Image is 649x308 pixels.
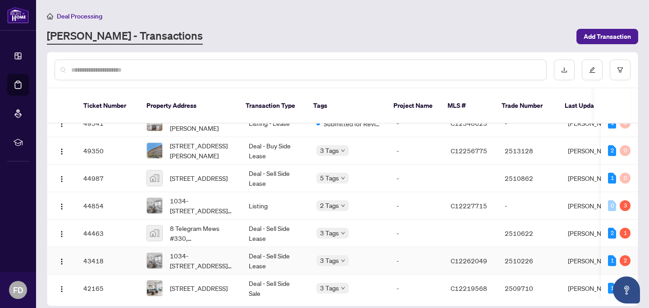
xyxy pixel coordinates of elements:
img: Logo [58,230,65,238]
img: thumbnail-img [147,225,162,241]
span: edit [589,67,595,73]
button: Add Transaction [576,29,638,44]
span: down [341,203,345,208]
td: Deal - Sell Side Lease [242,247,309,275]
div: 0 [608,200,616,211]
td: - [389,275,443,302]
span: down [341,176,345,180]
th: MLS # [440,88,494,124]
th: Project Name [386,88,440,124]
td: 2513128 [498,137,561,165]
button: Logo [55,143,69,158]
img: logo [7,7,29,23]
div: 3 [620,200,631,211]
td: - [389,137,443,165]
th: Property Address [139,88,238,124]
td: [PERSON_NAME] [561,165,628,192]
button: edit [582,60,603,80]
span: Add Transaction [584,29,631,44]
td: 2510226 [498,247,561,275]
img: Logo [58,285,65,293]
span: home [47,13,53,19]
span: C12262049 [451,257,487,265]
span: C12256775 [451,147,487,155]
td: - [498,110,561,137]
span: C12219568 [451,284,487,292]
td: - [389,220,443,247]
span: 3 Tags [320,228,339,238]
span: [STREET_ADDRESS] [170,173,228,183]
td: Deal - Sell Side Lease [242,220,309,247]
td: [PERSON_NAME] [561,247,628,275]
button: Logo [55,171,69,185]
td: - [389,110,443,137]
td: Deal - Sell Side Lease [242,165,309,192]
div: 1 [608,283,616,294]
a: [PERSON_NAME] - Transactions [47,28,203,45]
div: 1 [608,255,616,266]
span: down [341,231,345,235]
td: - [498,192,561,220]
td: 2509710 [498,275,561,302]
td: - [389,165,443,192]
span: 3 Tags [320,283,339,293]
img: thumbnail-img [147,253,162,268]
th: Last Updated By [558,88,625,124]
img: Logo [58,120,65,128]
th: Trade Number [494,88,558,124]
span: 1034-[STREET_ADDRESS][PERSON_NAME] [170,251,234,271]
td: [PERSON_NAME] [561,192,628,220]
td: 2510622 [498,220,561,247]
td: [PERSON_NAME] [561,275,628,302]
td: 49541 [76,110,139,137]
td: [PERSON_NAME] [561,220,628,247]
th: Ticket Number [76,88,139,124]
span: 3 Tags [320,145,339,156]
td: 44463 [76,220,139,247]
td: - [389,247,443,275]
span: [STREET_ADDRESS][PERSON_NAME] [170,141,234,161]
div: 2 [620,255,631,266]
img: Logo [58,148,65,155]
span: 1034-[STREET_ADDRESS][PERSON_NAME] [170,196,234,216]
td: Deal - Buy Side Lease [242,137,309,165]
td: [PERSON_NAME] [561,137,628,165]
td: Deal - Sell Side Sale [242,275,309,302]
img: thumbnail-img [147,143,162,158]
td: Listing [242,192,309,220]
img: thumbnail-img [147,198,162,213]
span: filter [617,67,623,73]
button: Logo [55,226,69,240]
img: Logo [58,203,65,210]
button: filter [610,60,631,80]
td: [PERSON_NAME] [561,110,628,137]
div: 2 [608,145,616,156]
td: 44854 [76,192,139,220]
th: Tags [306,88,386,124]
span: Submitted for Review [324,119,382,129]
button: Logo [55,198,69,213]
td: Listing - Lease [242,110,309,137]
span: 3 Tags [320,255,339,266]
button: Logo [55,253,69,268]
td: - [389,192,443,220]
td: 43418 [76,247,139,275]
td: 49350 [76,137,139,165]
span: 8 Telegram Mews #330, [GEOGRAPHIC_DATA], [GEOGRAPHIC_DATA], [GEOGRAPHIC_DATA] [170,223,234,243]
span: FD [13,284,23,296]
div: 0 [620,173,631,184]
span: down [341,148,345,153]
button: Open asap [613,276,640,303]
span: download [561,67,567,73]
td: 42165 [76,275,139,302]
span: 5 Tags [320,173,339,183]
img: Logo [58,175,65,183]
img: Logo [58,258,65,265]
td: 2510862 [498,165,561,192]
div: 2 [608,228,616,239]
span: down [341,286,345,290]
th: Transaction Type [238,88,306,124]
div: 0 [620,145,631,156]
img: thumbnail-img [147,170,162,186]
div: 1 [608,173,616,184]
